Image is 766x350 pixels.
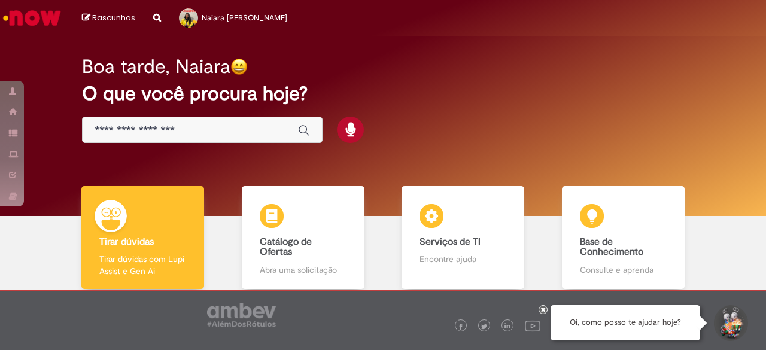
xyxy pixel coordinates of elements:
span: Naiara [PERSON_NAME] [202,13,287,23]
a: Rascunhos [82,13,135,24]
img: logo_footer_linkedin.png [504,323,510,330]
h2: O que você procura hoje? [82,83,683,104]
p: Consulte e aprenda [580,264,667,276]
span: Rascunhos [92,12,135,23]
b: Base de Conhecimento [580,236,643,258]
div: Oi, como posso te ajudar hoje? [551,305,700,340]
img: logo_footer_facebook.png [458,324,464,330]
a: Tirar dúvidas Tirar dúvidas com Lupi Assist e Gen Ai [63,186,223,290]
h2: Boa tarde, Naiara [82,56,230,77]
button: Iniciar Conversa de Suporte [712,305,748,341]
p: Abra uma solicitação [260,264,346,276]
img: logo_footer_youtube.png [525,318,540,333]
p: Tirar dúvidas com Lupi Assist e Gen Ai [99,253,186,277]
b: Tirar dúvidas [99,236,154,248]
img: logo_footer_ambev_rotulo_gray.png [207,303,276,327]
img: logo_footer_twitter.png [481,324,487,330]
a: Catálogo de Ofertas Abra uma solicitação [223,186,384,290]
a: Serviços de TI Encontre ajuda [383,186,543,290]
img: happy-face.png [230,58,248,75]
b: Serviços de TI [420,236,481,248]
a: Base de Conhecimento Consulte e aprenda [543,186,704,290]
img: ServiceNow [1,6,63,30]
b: Catálogo de Ofertas [260,236,312,258]
p: Encontre ajuda [420,253,506,265]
